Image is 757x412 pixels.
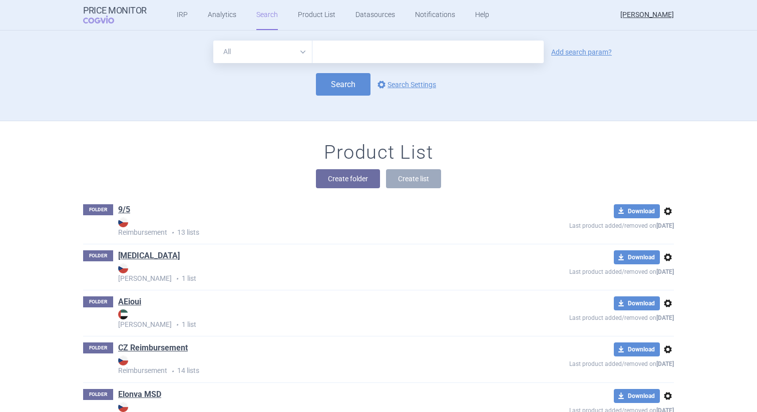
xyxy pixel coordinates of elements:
[118,204,130,215] a: 9/5
[118,250,180,263] h1: ADASUVE
[118,389,161,400] a: Elonva MSD
[614,296,660,310] button: Download
[118,250,180,261] a: [MEDICAL_DATA]
[167,366,177,376] i: •
[118,342,188,353] a: CZ Reimbursement
[118,263,497,284] p: 1 list
[118,402,128,412] img: CZ
[118,263,128,273] img: CZ
[316,73,370,96] button: Search
[118,217,497,236] strong: Reimbursement
[118,309,128,319] img: AE
[118,342,188,355] h1: CZ Reimbursement
[83,204,113,215] p: FOLDER
[118,309,497,330] p: 1 list
[83,6,147,16] strong: Price Monitor
[614,250,660,264] button: Download
[83,16,128,24] span: COGVIO
[656,360,674,367] strong: [DATE]
[83,250,113,261] p: FOLDER
[656,314,674,321] strong: [DATE]
[172,320,182,330] i: •
[118,296,141,307] a: AEioui
[551,49,612,56] a: Add search param?
[324,141,433,164] h1: Product List
[497,264,674,277] p: Last product added/removed on
[118,389,161,402] h1: Elonva MSD
[497,218,674,231] p: Last product added/removed on
[118,296,141,309] h1: AEioui
[497,310,674,323] p: Last product added/removed on
[375,79,436,91] a: Search Settings
[316,169,380,188] button: Create folder
[83,6,147,25] a: Price MonitorCOGVIO
[167,228,177,238] i: •
[118,217,497,238] p: 13 lists
[118,355,497,374] strong: Reimbursement
[83,342,113,353] p: FOLDER
[83,389,113,400] p: FOLDER
[83,296,113,307] p: FOLDER
[386,169,441,188] button: Create list
[118,309,497,328] strong: [PERSON_NAME]
[118,355,497,376] p: 14 lists
[656,222,674,229] strong: [DATE]
[172,274,182,284] i: •
[614,389,660,403] button: Download
[614,204,660,218] button: Download
[118,355,128,365] img: CZ
[118,263,497,282] strong: [PERSON_NAME]
[614,342,660,356] button: Download
[118,217,128,227] img: CZ
[118,204,130,217] h1: 9/5
[497,356,674,369] p: Last product added/removed on
[656,268,674,275] strong: [DATE]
